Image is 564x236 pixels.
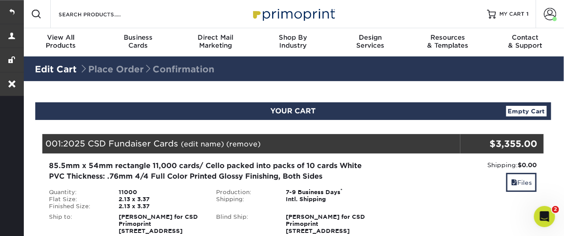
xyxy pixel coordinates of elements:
[486,34,564,49] div: & Support
[177,34,254,49] div: Marketing
[409,34,487,41] span: Resources
[527,11,529,17] span: 1
[35,64,77,75] a: Edit Cart
[80,64,215,75] span: Place Order Confirmation
[112,189,209,196] div: 11000
[506,106,547,116] a: Empty Cart
[112,203,209,210] div: 2.13 x 3.37
[177,34,254,41] span: Direct Mail
[249,4,337,23] img: Primoprint
[534,206,555,227] iframe: Intercom live chat
[181,140,224,148] a: (edit name)
[43,189,112,196] div: Quantity:
[518,161,537,169] strong: $0.00
[270,107,316,115] span: YOUR CART
[332,34,409,49] div: Services
[279,189,377,196] div: 7-9 Business Days
[511,179,517,186] span: files
[209,189,279,196] div: Production:
[500,11,525,18] span: MY CART
[63,139,179,148] span: 2025 CSD Fundaiser Cards
[486,34,564,41] span: Contact
[100,34,177,49] div: Cards
[460,137,538,150] div: $3,355.00
[177,28,254,56] a: Direct MailMarketing
[49,161,370,182] div: 85.5mm x 54mm rectangle 11,000 cards/ Cello packed into packs of 10 cards White PVC Thickness: .7...
[22,34,100,49] div: Products
[486,28,564,56] a: Contact& Support
[22,28,100,56] a: View AllProducts
[383,161,537,169] div: Shipping:
[43,203,112,210] div: Finished Size:
[42,134,460,154] div: 001:
[332,28,409,56] a: DesignServices
[22,34,100,41] span: View All
[43,196,112,203] div: Flat Size:
[254,28,332,56] a: Shop ByIndustry
[506,173,537,192] a: Files
[227,140,261,148] a: (remove)
[279,196,377,203] div: Intl. Shipping
[409,28,487,56] a: Resources& Templates
[100,34,177,41] span: Business
[332,34,409,41] span: Design
[254,34,332,49] div: Industry
[552,206,559,213] span: 2
[58,9,144,19] input: SEARCH PRODUCTS.....
[254,34,332,41] span: Shop By
[112,196,209,203] div: 2.13 x 3.37
[209,196,279,203] div: Shipping:
[100,28,177,56] a: BusinessCards
[409,34,487,49] div: & Templates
